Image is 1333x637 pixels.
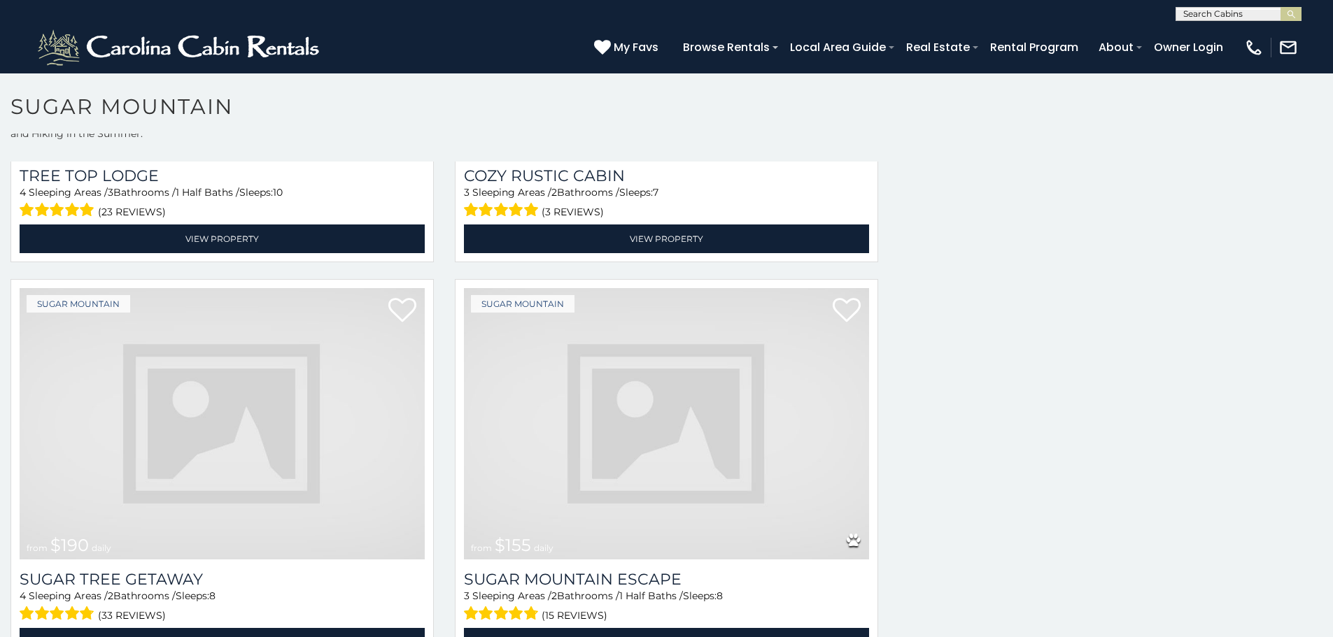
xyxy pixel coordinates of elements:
[209,589,216,602] span: 8
[653,186,658,199] span: 7
[464,186,470,199] span: 3
[20,288,425,559] a: from $190 daily
[495,535,531,555] span: $155
[92,543,111,553] span: daily
[551,589,557,602] span: 2
[20,589,26,602] span: 4
[20,288,425,559] img: dummy-image.jpg
[471,543,492,553] span: from
[20,186,26,199] span: 4
[899,35,977,59] a: Real Estate
[594,38,662,57] a: My Favs
[551,186,557,199] span: 2
[983,35,1085,59] a: Rental Program
[619,589,683,602] span: 1 Half Baths /
[20,589,425,624] div: Sleeping Areas / Bathrooms / Sleeps:
[1244,38,1264,57] img: phone-regular-white.png
[20,224,425,253] a: View Property
[273,186,283,199] span: 10
[20,570,425,589] a: Sugar Tree Getaway
[20,185,425,221] div: Sleeping Areas / Bathrooms / Sleeps:
[471,295,574,313] a: Sugar Mountain
[542,606,607,624] span: (15 reviews)
[20,166,425,185] a: Tree Top Lodge
[50,535,89,555] span: $190
[464,589,869,624] div: Sleeping Areas / Bathrooms / Sleeps:
[464,288,869,559] img: dummy-image.jpg
[388,296,416,326] a: Add to favorites
[464,589,470,602] span: 3
[27,295,130,313] a: Sugar Mountain
[464,570,869,589] a: Sugar Mountain Escape
[534,543,553,553] span: daily
[464,166,869,185] a: Cozy Rustic Cabin
[676,35,777,59] a: Browse Rentals
[614,38,658,56] span: My Favs
[783,35,893,59] a: Local Area Guide
[464,224,869,253] a: View Property
[27,543,48,553] span: from
[1147,35,1230,59] a: Owner Login
[1092,35,1141,59] a: About
[542,203,604,221] span: (3 reviews)
[108,589,113,602] span: 2
[108,186,113,199] span: 3
[717,589,723,602] span: 8
[176,186,239,199] span: 1 Half Baths /
[1278,38,1298,57] img: mail-regular-white.png
[464,288,869,559] a: from $155 daily
[35,27,325,69] img: White-1-2.png
[464,185,869,221] div: Sleeping Areas / Bathrooms / Sleeps:
[98,203,166,221] span: (23 reviews)
[98,606,166,624] span: (33 reviews)
[833,296,861,326] a: Add to favorites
